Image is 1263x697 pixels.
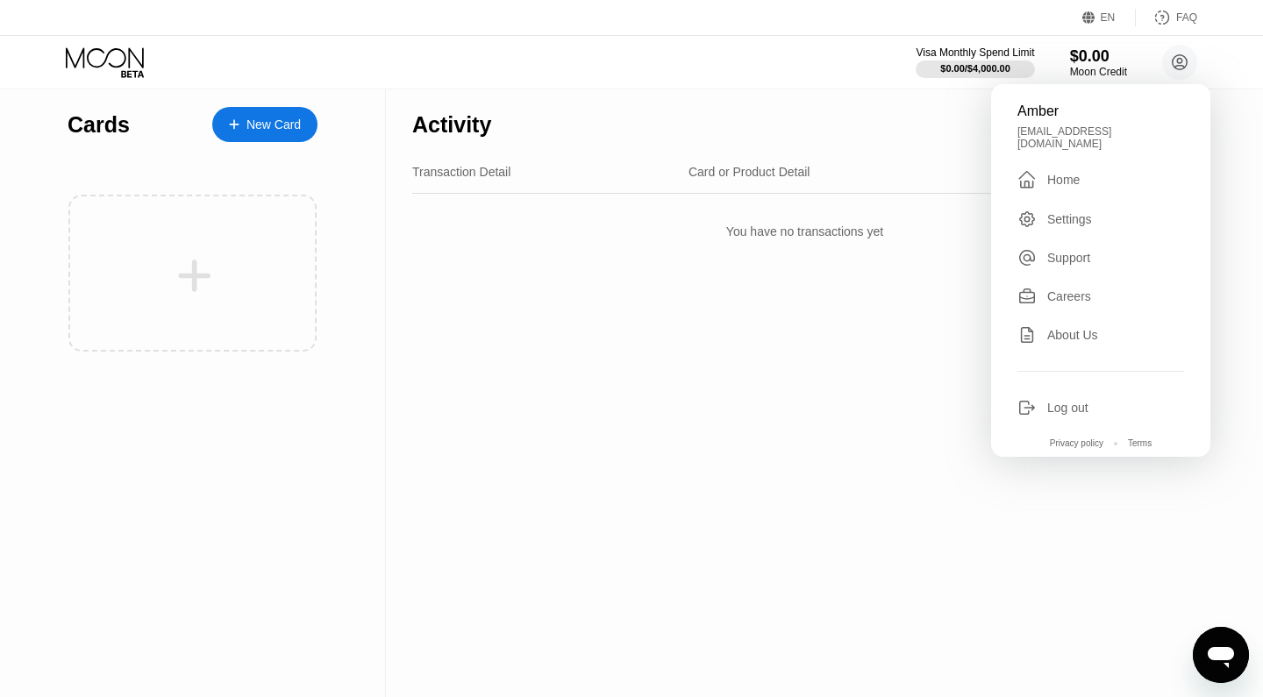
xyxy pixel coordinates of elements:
[916,46,1034,78] div: Visa Monthly Spend Limit$0.00/$4,000.00
[1193,627,1249,683] iframe: Button to launch messaging window
[1070,47,1127,78] div: $0.00Moon Credit
[68,112,130,138] div: Cards
[412,112,491,138] div: Activity
[1070,66,1127,78] div: Moon Credit
[1101,11,1116,24] div: EN
[1017,325,1184,345] div: About Us
[1050,438,1103,448] div: Privacy policy
[689,165,810,179] div: Card or Product Detail
[916,46,1034,59] div: Visa Monthly Spend Limit
[412,165,510,179] div: Transaction Detail
[212,107,318,142] div: New Card
[1070,47,1127,66] div: $0.00
[1017,125,1184,150] div: [EMAIL_ADDRESS][DOMAIN_NAME]
[412,207,1197,256] div: You have no transactions yet
[1017,103,1184,119] div: Amber
[1128,438,1152,448] div: Terms
[940,63,1010,74] div: $0.00 / $4,000.00
[1082,9,1136,26] div: EN
[1047,173,1080,187] div: Home
[1047,289,1091,303] div: Careers
[1017,169,1184,190] div: Home
[1017,210,1184,229] div: Settings
[1047,251,1090,265] div: Support
[1047,328,1098,342] div: About Us
[1017,398,1184,417] div: Log out
[246,117,301,132] div: New Card
[1017,287,1184,306] div: Careers
[1017,248,1184,267] div: Support
[1017,169,1037,190] div: 
[1047,401,1088,415] div: Log out
[1047,212,1092,226] div: Settings
[1136,9,1197,26] div: FAQ
[1176,11,1197,24] div: FAQ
